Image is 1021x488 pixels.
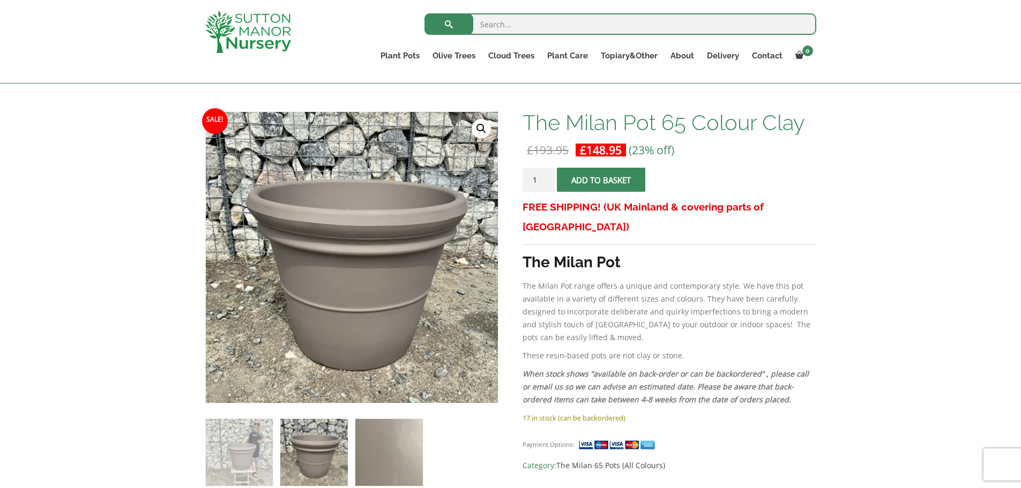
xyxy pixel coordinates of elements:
span: £ [527,142,533,157]
em: When stock shows “available on back-order or can be backordered” , please call or email us so we ... [523,369,809,404]
bdi: 148.95 [580,142,622,157]
input: Search... [424,13,816,35]
strong: The Milan Pot [523,253,621,271]
a: Topiary&Other [594,48,664,63]
img: The Milan Pot 65 Colour Clay [206,419,273,486]
span: £ [580,142,586,157]
a: Contact [746,48,789,63]
bdi: 193.95 [527,142,569,157]
span: Category: [523,459,816,472]
p: These resin-based pots are not clay or stone. [523,349,816,362]
a: About [664,48,700,63]
img: The Milan Pot 65 Colour Clay - Image 2 [280,419,347,486]
input: Product quantity [523,168,555,192]
span: 0 [802,46,813,56]
a: Cloud Trees [482,48,541,63]
p: The Milan Pot range offers a unique and contemporary style. We have this pot available in a varie... [523,280,816,344]
img: logo [205,11,291,53]
span: (23% off) [629,142,674,157]
a: 0 [789,48,816,63]
img: payment supported [578,439,659,451]
p: 17 in stock (can be backordered) [523,411,816,424]
a: View full-screen image gallery [472,119,491,138]
a: Delivery [700,48,746,63]
img: The Milan Pot 65 Colour Clay - Image 3 [355,419,422,486]
h1: The Milan Pot 65 Colour Clay [523,111,816,134]
a: Plant Pots [374,48,426,63]
a: The Milan 65 Pots (All Colours) [556,460,665,470]
a: Plant Care [541,48,594,63]
span: Sale! [202,108,228,134]
h3: FREE SHIPPING! (UK Mainland & covering parts of [GEOGRAPHIC_DATA]) [523,197,816,237]
small: Payment Options: [523,440,575,448]
button: Add to basket [557,168,645,192]
a: Olive Trees [426,48,482,63]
